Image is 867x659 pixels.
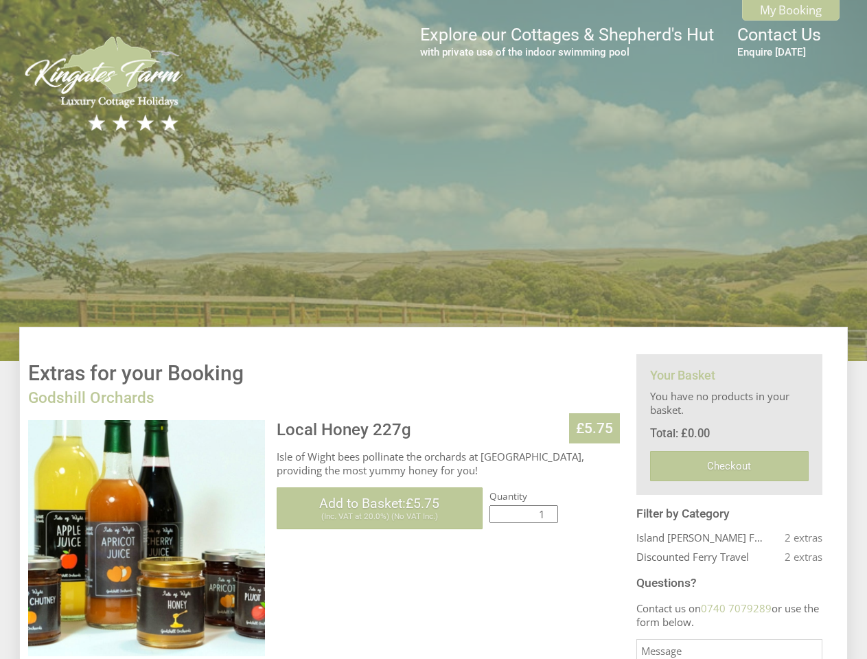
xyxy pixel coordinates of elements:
span: £5.75 [406,496,439,511]
a: Contact UsEnquire [DATE] [737,25,821,58]
a: Checkout [650,451,809,481]
a: Your Basket [650,368,715,382]
h4: Total: £0.00 [650,427,809,440]
h2: £5.75 [569,413,620,443]
small: Enquire [DATE] [737,46,821,58]
p: You have no products in your basket. [650,389,809,417]
span: (No VAT Inc.) [391,511,438,521]
a: Extras for your Booking [28,361,244,385]
a: Explore our Cottages & Shepherd's Hutwith private use of the indoor swimming pool [420,25,714,58]
p: Isle of Wight bees pollinate the orchards at [GEOGRAPHIC_DATA], providing the most yummy honey fo... [277,450,620,477]
label: Quantity [489,490,620,502]
a: Godshill Orchards [28,389,154,406]
a: 0740 7079289 [701,601,772,615]
img: Local Honey 227g [28,420,265,657]
h3: Questions? [636,576,822,590]
button: Add to Basket:£5.75 (Inc. VAT at 20.0%) (No VAT Inc.) [277,487,483,529]
span: (Inc. VAT at 20.0%) [321,511,389,521]
p: 2 extras [767,531,822,544]
a: Island [PERSON_NAME] Fresh Produce [636,531,767,544]
a: Discounted Ferry Travel [636,550,767,564]
p: 2 extras [767,550,822,564]
p: Contact us on or use the form below. [636,601,822,629]
h1: Local Honey 227g [277,420,620,439]
img: Kingates Farm [19,33,191,135]
span: Add to Basket: [319,496,439,511]
h3: Filter by Category [636,507,822,520]
small: with private use of the indoor swimming pool [420,46,714,58]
